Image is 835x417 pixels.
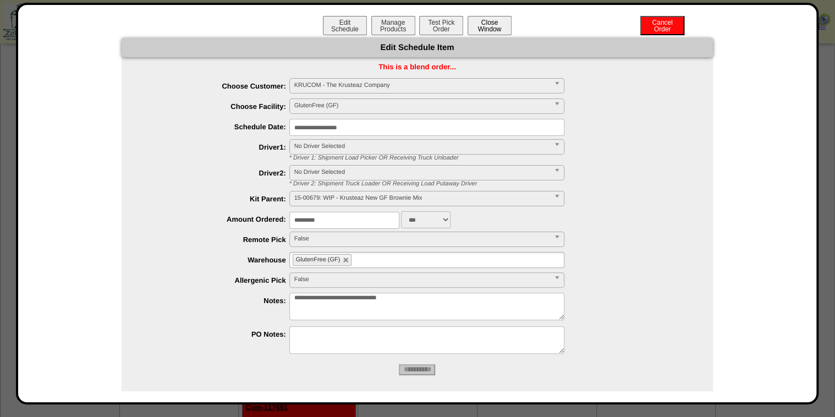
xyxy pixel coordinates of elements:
[144,123,289,131] label: Schedule Date:
[144,215,289,223] label: Amount Ordered:
[466,25,513,33] a: CloseWindow
[144,102,289,111] label: Choose Facility:
[144,143,289,151] label: Driver1:
[294,166,550,179] span: No Driver Selected
[371,16,415,35] button: ManageProducts
[296,256,340,263] span: GlutenFree (GF)
[144,276,289,284] label: Allergenic Pick
[281,155,713,161] div: * Driver 1: Shipment Load Picker OR Receiving Truck Unloader
[144,256,289,264] label: Warehouse
[144,169,289,177] label: Driver2:
[419,16,463,35] button: Test PickOrder
[281,180,713,187] div: * Driver 2: Shipment Truck Loader OR Receiving Load Putaway Driver
[468,16,512,35] button: CloseWindow
[144,195,289,203] label: Kit Parent:
[294,273,550,286] span: False
[144,235,289,244] label: Remote Pick
[294,140,550,153] span: No Driver Selected
[294,79,550,92] span: KRUCOM - The Krusteaz Company
[323,16,367,35] button: EditSchedule
[294,99,550,112] span: GlutenFree (GF)
[144,297,289,305] label: Notes:
[144,330,289,338] label: PO Notes:
[144,82,289,90] label: Choose Customer:
[122,38,713,57] div: Edit Schedule Item
[294,232,550,245] span: False
[640,16,684,35] button: CancelOrder
[294,191,550,205] span: 15-00679: WIP - Krusteaz New GF Brownie Mix
[122,63,713,71] div: This is a blend order...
